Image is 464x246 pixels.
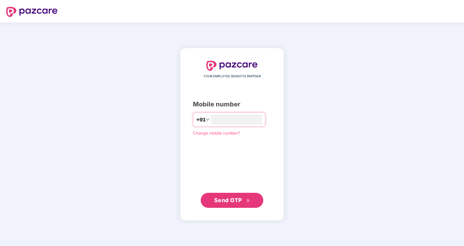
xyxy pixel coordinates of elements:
[204,74,261,79] span: YOUR EMPLOYEE BENEFITS PARTNER
[246,199,250,203] span: double-right
[193,100,271,109] div: Mobile number
[196,116,206,124] span: +91
[206,61,258,71] img: logo
[201,193,263,208] button: Send OTPdouble-right
[214,197,242,203] span: Send OTP
[206,118,209,121] span: down
[193,131,240,136] a: Change mobile number?
[6,7,58,17] img: logo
